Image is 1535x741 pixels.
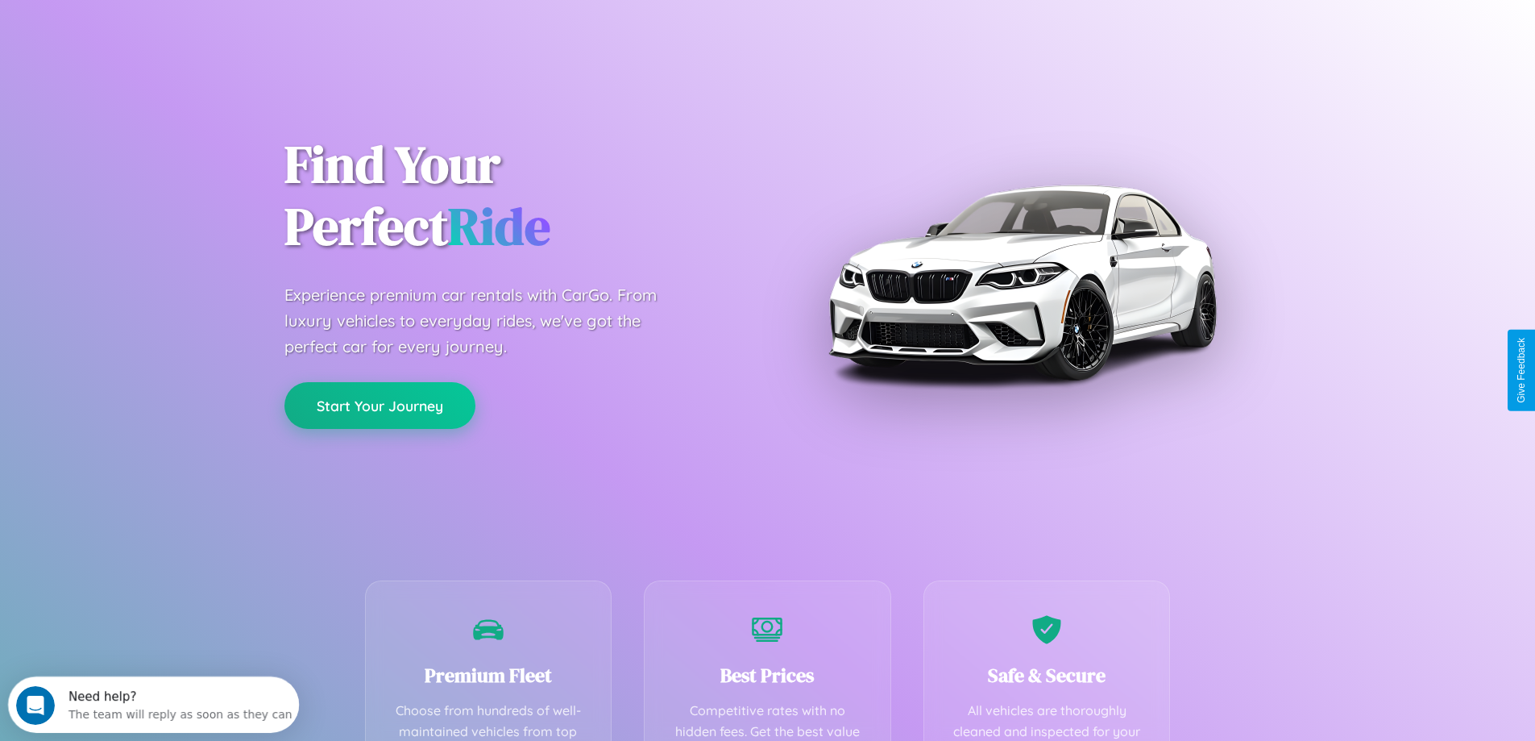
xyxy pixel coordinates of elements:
h3: Premium Fleet [390,662,587,689]
div: Open Intercom Messenger [6,6,300,51]
div: Need help? [60,14,284,27]
button: Start Your Journey [284,382,475,429]
p: Experience premium car rentals with CarGo. From luxury vehicles to everyday rides, we've got the ... [284,282,687,360]
div: Give Feedback [1516,338,1527,403]
img: Premium BMW car rental vehicle [820,81,1223,484]
iframe: Intercom live chat [16,686,55,725]
iframe: Intercom live chat discovery launcher [8,676,299,733]
span: Ride [448,191,550,261]
div: The team will reply as soon as they can [60,27,284,44]
h3: Best Prices [669,662,866,689]
h1: Find Your Perfect [284,134,744,258]
h3: Safe & Secure [948,662,1146,689]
